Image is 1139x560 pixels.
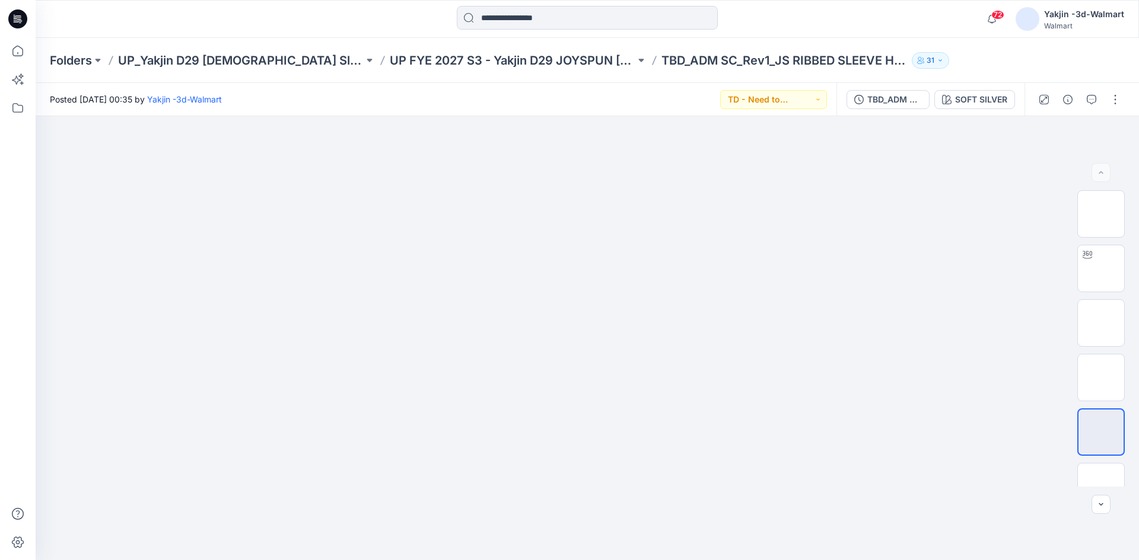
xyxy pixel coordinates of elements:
span: Posted [DATE] 00:35 by [50,93,222,105]
div: Walmart [1044,21,1124,30]
img: avatar [1016,7,1039,31]
p: 31 [927,54,934,67]
a: UP FYE 2027 S3 - Yakjin D29 JOYSPUN [DEMOGRAPHIC_DATA] Sleepwear [390,52,635,69]
div: SOFT SILVER [955,93,1007,106]
div: Yakjin -3d-Walmart [1044,7,1124,21]
button: Details [1058,90,1077,109]
a: Folders [50,52,92,69]
button: SOFT SILVER [934,90,1015,109]
button: 31 [912,52,949,69]
a: Yakjin -3d-Walmart [147,94,222,104]
span: 72 [991,10,1004,20]
button: TBD_ADM SC_Rev1_JS RIBBED SLEEVE HENLEY TOP [847,90,930,109]
p: TBD_ADM SC_Rev1_JS RIBBED SLEEVE HENLEY TOP [661,52,907,69]
div: TBD_ADM SC_Rev1_JS RIBBED SLEEVE HENLEY TOP [867,93,922,106]
a: UP_Yakjin D29 [DEMOGRAPHIC_DATA] Sleep [118,52,364,69]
